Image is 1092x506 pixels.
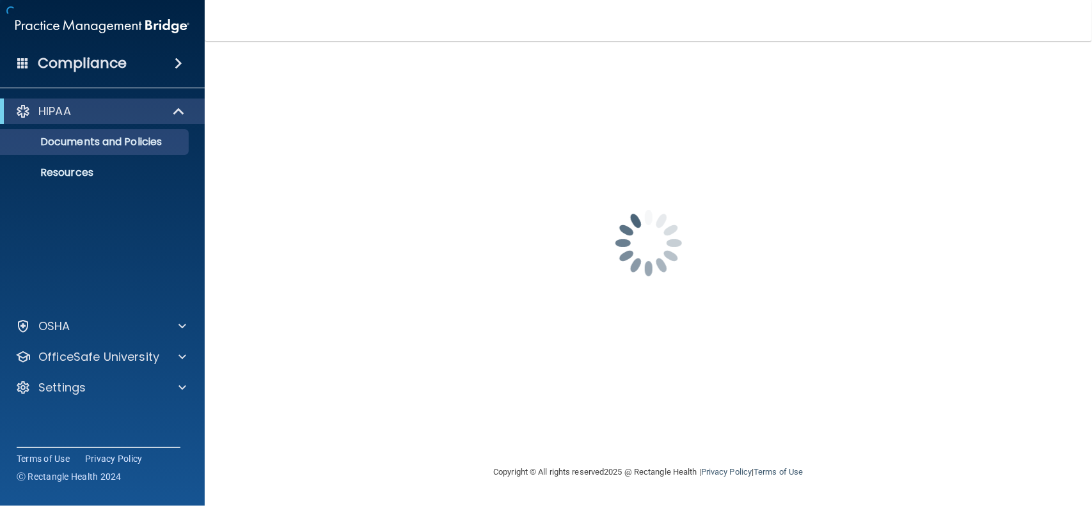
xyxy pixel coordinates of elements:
a: OfficeSafe University [15,349,186,365]
p: OSHA [38,319,70,334]
p: HIPAA [38,104,71,119]
a: Terms of Use [17,452,70,465]
h4: Compliance [38,54,127,72]
div: Copyright © All rights reserved 2025 @ Rectangle Health | | [415,452,882,493]
a: Privacy Policy [85,452,143,465]
p: OfficeSafe University [38,349,159,365]
a: Terms of Use [754,467,803,477]
img: PMB logo [15,13,189,39]
a: Privacy Policy [701,467,752,477]
a: Settings [15,380,186,395]
p: Settings [38,380,86,395]
span: Ⓒ Rectangle Health 2024 [17,470,122,483]
a: OSHA [15,319,186,334]
p: Resources [8,166,183,179]
img: spinner.e123f6fc.gif [585,179,713,307]
a: HIPAA [15,104,186,119]
p: Documents and Policies [8,136,183,148]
